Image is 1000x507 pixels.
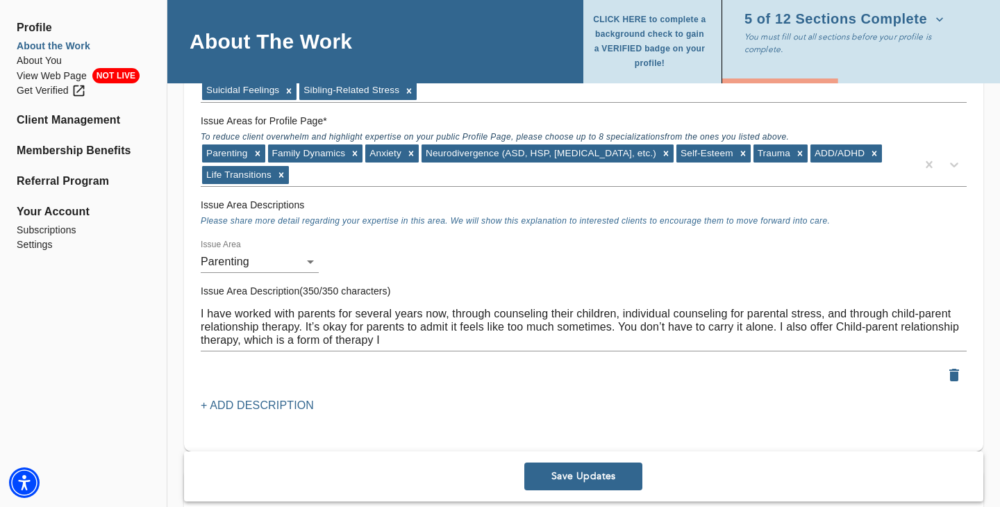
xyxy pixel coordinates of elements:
span: 5 of 12 Sections Complete [744,13,944,26]
div: ADD/ADHD [810,144,867,163]
button: CLICK HERE to complete a background check to gain a VERIFIED badge on your profile! [592,8,713,75]
div: Anxiety [365,144,403,163]
button: 5 of 12 Sections Complete [744,8,949,31]
li: View Web Page [17,68,150,83]
a: Referral Program [17,173,150,190]
a: Membership Benefits [17,142,150,159]
h6: Issue Area Description(350/350 characters) [201,284,967,299]
span: Profile [17,19,150,36]
span: Your Account [17,203,150,220]
a: About the Work [17,39,150,53]
div: Suicidal Feelings [202,81,281,99]
div: Accessibility Menu [9,467,40,498]
div: Parenting [202,144,250,163]
a: Settings [17,238,150,252]
span: Save Updates [530,470,637,483]
a: Subscriptions [17,223,150,238]
a: Get Verified [17,83,150,98]
div: Get Verified [17,83,86,98]
span: To reduce client overwhelm and highlight expertise on your public Profile Page, please choose up ... [201,132,789,144]
p: You must fill out all sections before your profile is complete. [744,31,961,56]
div: Sibling-Related Stress [299,81,401,99]
textarea: I have worked with parents for several years now, through counseling their children, individual c... [201,307,967,347]
a: View Web PageNOT LIVE [17,68,150,83]
div: Neurodivergence (ASD, HSP, [MEDICAL_DATA], etc.) [422,144,658,163]
div: Family Dynamics [268,144,348,163]
span: CLICK HERE to complete a background check to gain a VERIFIED badge on your profile! [592,13,708,71]
span: NOT LIVE [92,68,140,83]
a: About You [17,53,150,68]
div: Parenting [201,251,319,273]
label: Issue Area [201,240,241,249]
div: Self-Esteem [676,144,735,163]
p: + Add Description [201,397,314,414]
h6: Issue Areas for Profile Page * [201,114,967,129]
a: Client Management [17,112,150,128]
button: + Add Description [195,393,319,418]
span: Please share more detail regarding your expertise in this area. We will show this explanation to ... [201,216,830,226]
button: Save Updates [524,463,642,490]
div: Life Transitions [202,166,274,184]
div: Trauma [753,144,792,163]
h4: About The Work [190,28,352,54]
h6: Issue Area Descriptions [201,198,967,213]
